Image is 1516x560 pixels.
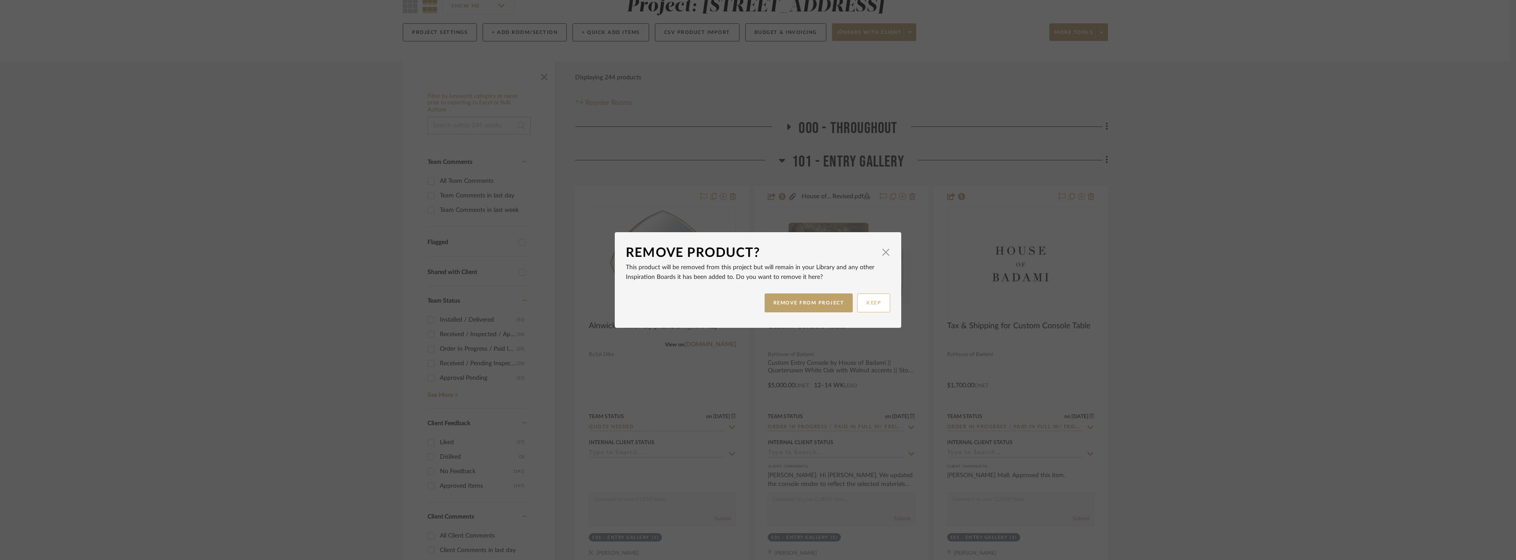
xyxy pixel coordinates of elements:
[626,243,890,263] dialog-header: Remove Product?
[857,293,890,312] button: KEEP
[765,293,853,312] button: REMOVE FROM PROJECT
[626,243,877,263] div: Remove Product?
[877,243,895,261] button: Close
[626,263,890,282] p: This product will be removed from this project but will remain in your Library and any other Insp...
